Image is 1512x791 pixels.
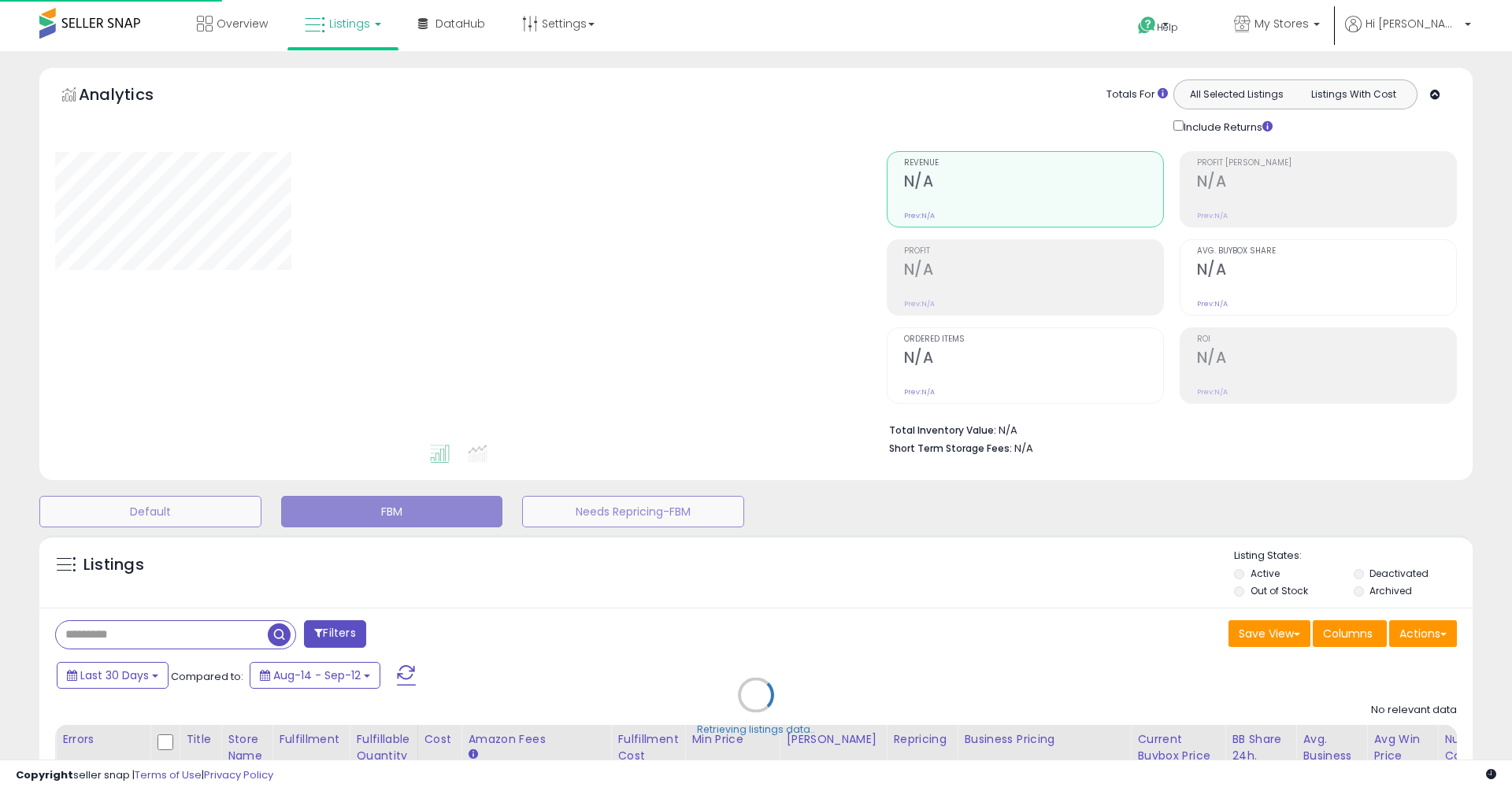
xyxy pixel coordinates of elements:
[79,83,184,109] h5: Analytics
[1197,335,1456,344] span: ROI
[1366,16,1460,31] span: Hi [PERSON_NAME]
[522,496,744,527] button: Needs Repricing-FBM
[1197,299,1228,309] small: Prev: N/A
[1014,441,1033,456] span: N/A
[1162,117,1291,135] div: Include Returns
[16,767,73,782] strong: Copyright
[889,423,996,437] b: Total Inventory Value:
[1197,261,1456,282] h2: N/A
[1178,84,1295,105] button: All Selected Listings
[435,16,485,31] span: DataHub
[1254,16,1309,31] span: My Stores
[16,768,273,783] div: seller snap | |
[904,211,935,220] small: Prev: N/A
[1137,16,1157,35] i: Get Help
[1197,172,1456,194] h2: N/A
[281,496,503,527] button: FBM
[697,723,815,737] div: Retrieving listings data..
[1157,20,1178,34] span: Help
[1197,211,1228,220] small: Prev: N/A
[889,442,1012,455] b: Short Term Storage Fees:
[1197,349,1456,370] h2: N/A
[889,420,1445,438] li: N/A
[217,16,268,31] span: Overview
[1197,247,1456,256] span: Avg. Buybox Share
[1295,84,1412,105] button: Listings With Cost
[904,299,935,309] small: Prev: N/A
[1345,16,1471,51] a: Hi [PERSON_NAME]
[904,247,1163,256] span: Profit
[904,172,1163,194] h2: N/A
[329,16,370,31] span: Listings
[1197,387,1228,397] small: Prev: N/A
[1106,87,1168,102] div: Totals For
[39,496,261,527] button: Default
[1125,4,1209,51] a: Help
[904,261,1163,282] h2: N/A
[904,387,935,397] small: Prev: N/A
[1197,159,1456,168] span: Profit [PERSON_NAME]
[904,335,1163,344] span: Ordered Items
[904,159,1163,168] span: Revenue
[904,349,1163,370] h2: N/A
